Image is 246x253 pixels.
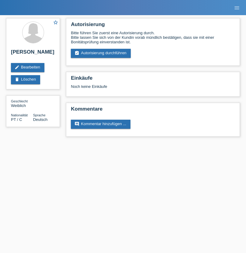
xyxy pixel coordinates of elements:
[71,22,235,31] h2: Autorisierung
[71,106,235,115] h2: Kommentare
[53,20,58,25] i: star_border
[11,117,22,122] span: Portugal / C / 28.01.2011
[71,120,130,129] a: commentKommentar hinzufügen ...
[11,63,44,72] a: editBearbeiten
[11,49,55,58] h2: [PERSON_NAME]
[11,99,28,103] span: Geschlecht
[71,49,131,58] a: assignment_turned_inAutorisierung durchführen
[15,65,19,70] i: edit
[71,31,235,44] div: Bitte führen Sie zuerst eine Autorisierung durch. Bitte lassen Sie sich von der Kundin vorab münd...
[11,113,28,117] span: Nationalität
[234,5,240,11] i: menu
[231,6,243,9] a: menu
[71,84,235,93] div: Noch keine Einkäufe
[74,51,79,55] i: assignment_turned_in
[53,20,58,26] a: star_border
[33,113,46,117] span: Sprache
[33,117,48,122] span: Deutsch
[71,75,235,84] h2: Einkäufe
[15,77,19,82] i: delete
[11,75,40,84] a: deleteLöschen
[11,99,33,108] div: Weiblich
[74,122,79,126] i: comment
